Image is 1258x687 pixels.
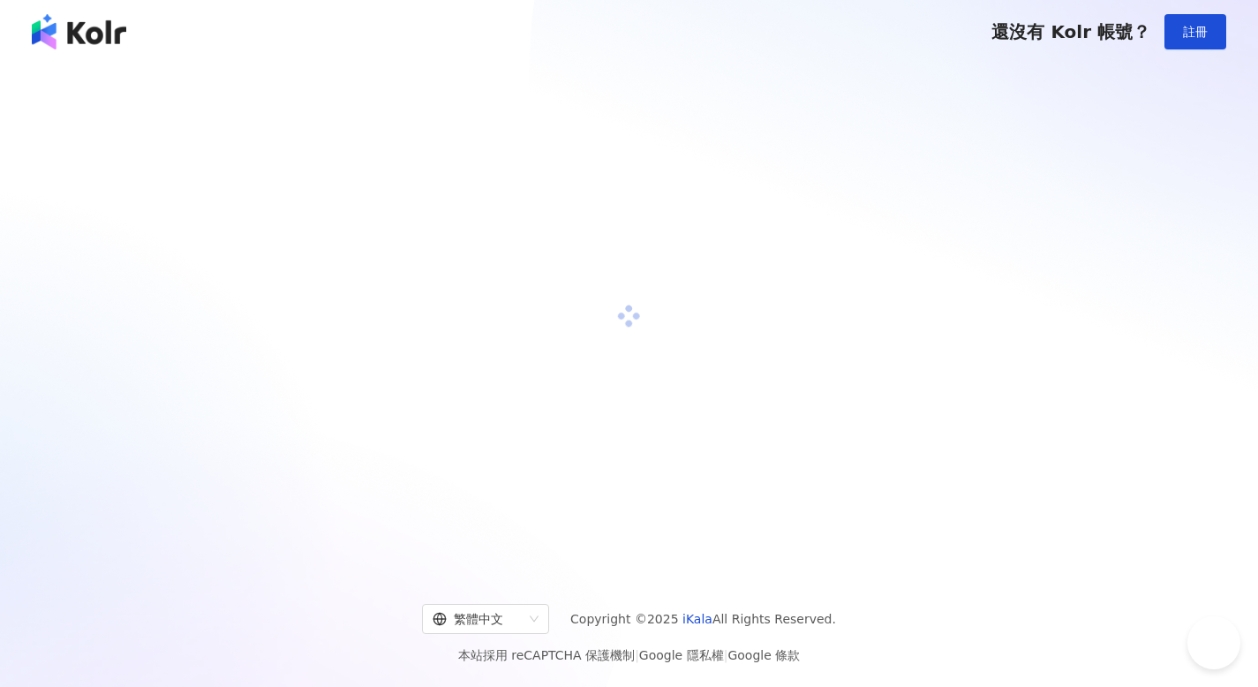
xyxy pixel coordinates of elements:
[727,648,800,662] a: Google 條款
[724,648,728,662] span: |
[458,645,800,666] span: 本站採用 reCAPTCHA 保護機制
[639,648,724,662] a: Google 隱私權
[682,612,712,626] a: iKala
[991,21,1150,42] span: 還沒有 Kolr 帳號？
[1187,616,1240,669] iframe: Help Scout Beacon - Open
[32,14,126,49] img: logo
[635,648,639,662] span: |
[1183,25,1208,39] span: 註冊
[433,605,523,633] div: 繁體中文
[1164,14,1226,49] button: 註冊
[570,608,836,630] span: Copyright © 2025 All Rights Reserved.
